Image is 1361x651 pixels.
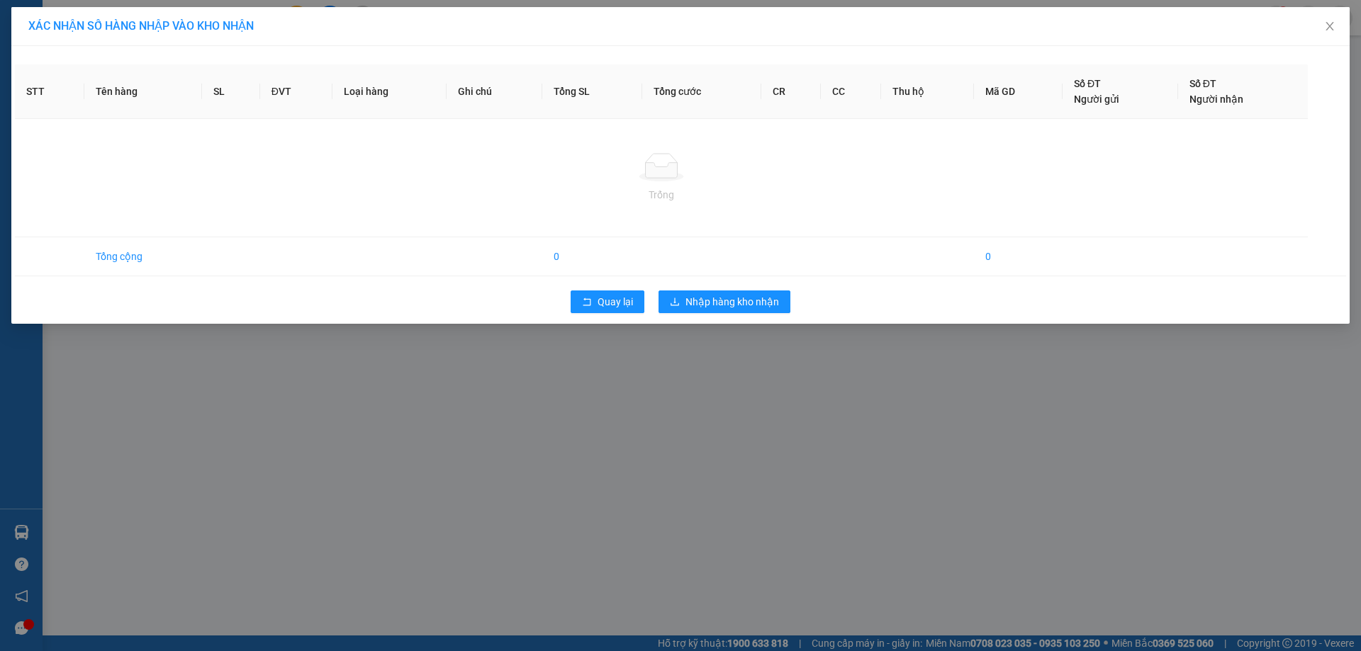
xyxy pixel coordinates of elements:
[84,237,202,276] td: Tổng cộng
[260,64,332,119] th: ĐVT
[881,64,973,119] th: Thu hộ
[974,64,1063,119] th: Mã GD
[332,64,447,119] th: Loại hàng
[15,64,84,119] th: STT
[26,187,1296,203] div: Trống
[202,64,259,119] th: SL
[1310,7,1350,47] button: Close
[1189,78,1216,89] span: Số ĐT
[761,64,822,119] th: CR
[542,64,642,119] th: Tổng SL
[685,294,779,310] span: Nhập hàng kho nhận
[542,237,642,276] td: 0
[974,237,1063,276] td: 0
[1074,94,1119,105] span: Người gửi
[447,64,543,119] th: Ghi chú
[659,290,790,313] button: downloadNhập hàng kho nhận
[1074,78,1101,89] span: Số ĐT
[28,19,254,33] span: XÁC NHẬN SỐ HÀNG NHẬP VÀO KHO NHẬN
[1189,94,1243,105] span: Người nhận
[571,290,644,313] button: rollbackQuay lại
[821,64,881,119] th: CC
[582,297,592,308] span: rollback
[642,64,761,119] th: Tổng cước
[598,294,633,310] span: Quay lại
[670,297,680,308] span: download
[1324,21,1335,32] span: close
[84,64,202,119] th: Tên hàng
